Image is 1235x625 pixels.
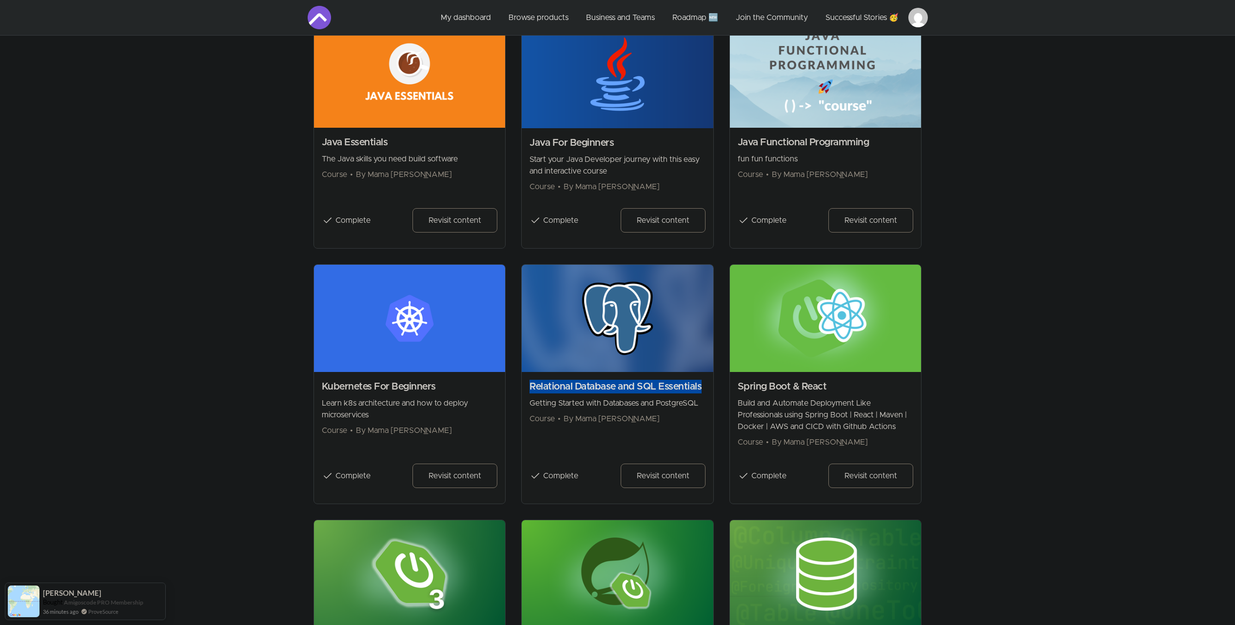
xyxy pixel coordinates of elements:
span: Course [322,427,347,434]
a: Revisit content [412,208,497,233]
span: Bought [43,598,63,606]
a: Revisit content [412,464,497,488]
span: check [322,215,333,226]
span: By Mama [PERSON_NAME] [564,183,660,191]
span: Course [529,415,555,423]
span: By Mama [PERSON_NAME] [772,171,868,178]
p: fun fun functions [738,153,914,165]
span: • [766,171,769,178]
a: Amigoscode PRO Membership [64,599,143,606]
span: Revisit content [637,215,689,226]
a: Revisit content [621,208,706,233]
h2: Spring Boot & React [738,380,914,393]
a: Revisit content [621,464,706,488]
span: Revisit content [429,470,481,482]
p: Learn k8s architecture and how to deploy microservices [322,397,498,421]
span: By Mama [PERSON_NAME] [772,438,868,446]
a: My dashboard [433,6,499,29]
span: Course [738,438,763,446]
img: Product image for Java Essentials [314,20,506,128]
img: Product image for Java For Beginners [522,20,713,128]
span: Complete [543,472,578,480]
span: • [766,438,769,446]
span: Complete [335,216,371,224]
nav: Main [433,6,928,29]
span: Revisit content [637,470,689,482]
span: check [738,470,749,482]
p: Start your Java Developer journey with this easy and interactive course [529,154,706,177]
h2: Java Essentials [322,136,498,149]
span: Course [322,171,347,178]
h2: Java For Beginners [529,136,706,150]
img: Profile image for Nicolas Ardizzoli [908,8,928,27]
img: provesource social proof notification image [8,586,39,617]
span: • [558,183,561,191]
a: ProveSource [88,607,118,616]
p: Build and Automate Deployment Like Professionals using Spring Boot | React | Maven | Docker | AWS... [738,397,914,432]
span: By Mama [PERSON_NAME] [356,171,452,178]
a: Successful Stories 🥳 [818,6,906,29]
a: Revisit content [828,208,913,233]
span: [PERSON_NAME] [43,589,101,597]
span: Complete [751,216,786,224]
img: Product image for Relational Database and SQL Essentials [522,265,713,372]
span: Course [529,183,555,191]
p: The Java skills you need build software [322,153,498,165]
h2: Java Functional Programming [738,136,914,149]
p: Getting Started with Databases and PostgreSQL [529,397,706,409]
span: check [529,215,541,226]
span: Complete [751,472,786,480]
span: Revisit content [844,215,897,226]
img: Product image for Kubernetes For Beginners [314,265,506,372]
span: check [738,215,749,226]
span: • [350,427,353,434]
span: Complete [543,216,578,224]
img: Product image for Spring Boot & React [730,265,921,372]
span: Revisit content [844,470,897,482]
span: Course [738,171,763,178]
span: Revisit content [429,215,481,226]
img: Product image for Java Functional Programming [730,20,921,128]
span: 36 minutes ago [43,607,78,616]
h2: Kubernetes For Beginners [322,380,498,393]
a: Business and Teams [578,6,663,29]
a: Browse products [501,6,576,29]
span: • [558,415,561,423]
img: Amigoscode logo [308,6,331,29]
span: check [529,470,541,482]
span: By Mama [PERSON_NAME] [564,415,660,423]
a: Roadmap 🆕 [665,6,726,29]
h2: Relational Database and SQL Essentials [529,380,706,393]
a: Revisit content [828,464,913,488]
span: • [350,171,353,178]
span: Complete [335,472,371,480]
span: By Mama [PERSON_NAME] [356,427,452,434]
a: Join the Community [728,6,816,29]
span: check [322,470,333,482]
